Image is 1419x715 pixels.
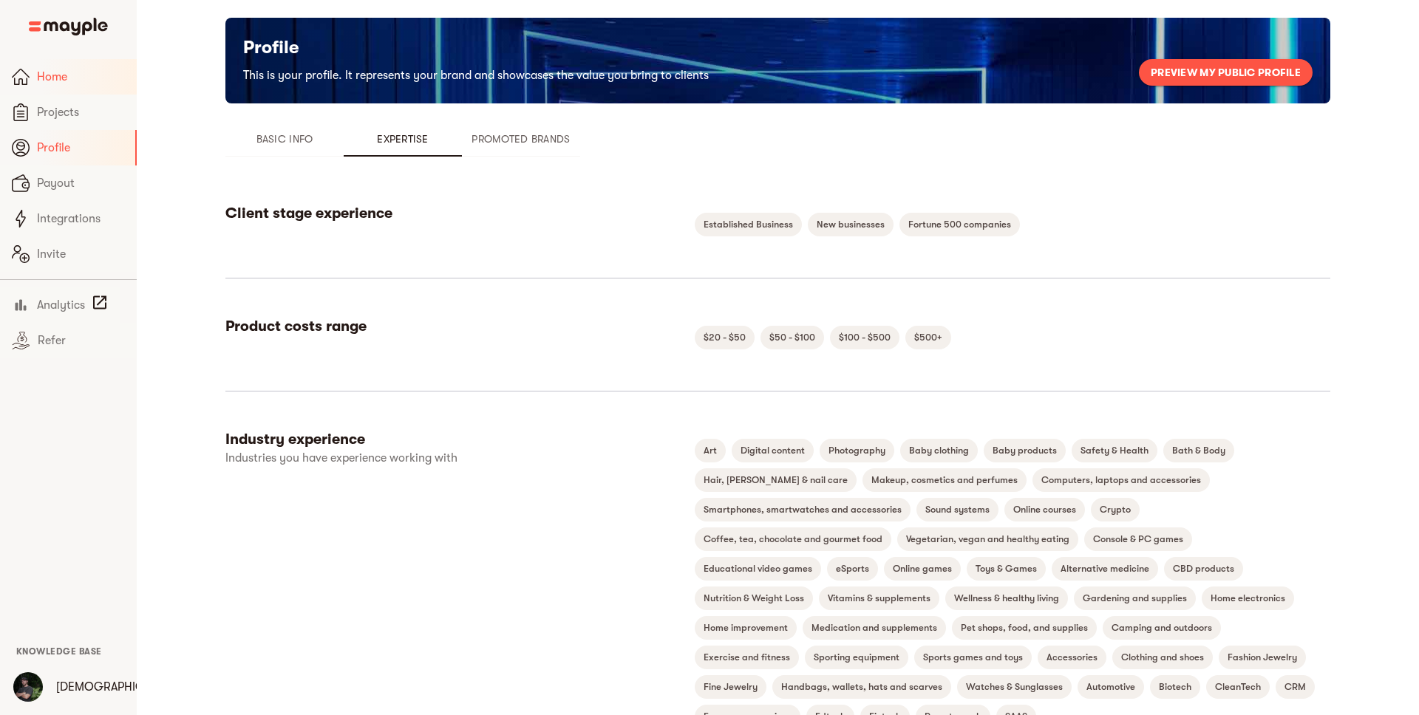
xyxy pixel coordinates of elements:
button: Preview my public profile [1139,59,1313,86]
span: Knowledge Base [16,646,102,657]
p: Industries you have experience working with [225,449,571,467]
span: Wellness & healthy living [945,589,1068,607]
span: $50 - $100 [760,329,824,346]
span: Smartphones, smartwatches and accessories [695,501,911,519]
span: Console & PC games [1084,530,1192,548]
span: Vitamins & supplements [819,589,939,607]
span: Gardening and supplies [1074,589,1196,607]
span: $500+ [905,329,951,346]
span: Integrations [37,210,125,227]
span: Baby products [984,442,1066,459]
span: Automotive [1078,678,1144,696]
span: Nutrition & Weight Loss [695,589,813,607]
span: Online games [884,560,961,578]
span: Invite [37,245,125,263]
span: Established Business [695,216,802,233]
span: Pet shops, food, and supplies [952,619,1097,637]
h6: Client stage experience [225,204,686,223]
a: Knowledge Base [16,645,102,657]
span: Analytics [37,296,85,314]
span: Safety & Health [1072,442,1157,459]
span: Photography [820,442,894,459]
span: Baby clothing [900,442,978,459]
span: Computers, laptops and accessories [1032,471,1210,489]
span: Toys & Games [967,560,1046,578]
span: Alternative medicine [1052,560,1158,578]
span: Home [37,68,125,86]
span: Educational video games [695,560,821,578]
span: Projects [37,103,125,121]
span: Refer [38,332,125,349]
span: Fortune 500 companies [899,216,1020,233]
span: Digital content [732,442,814,459]
span: Basic Info [234,130,335,148]
span: Handbags, wallets, hats and scarves [772,678,951,696]
span: Medication and supplements [803,619,946,637]
span: Art [695,442,726,459]
span: $100 - $500 [830,329,899,346]
span: Home improvement [695,619,797,637]
span: Preview my public profile [1151,64,1301,81]
span: Hair, [PERSON_NAME] & nail care [695,471,857,489]
h6: Industry experience [225,430,686,449]
span: Coffee, tea, chocolate and gourmet food [695,530,891,548]
h6: Product costs range [225,317,686,336]
span: Sound systems [916,501,998,519]
span: $20 - $50 [695,329,755,346]
span: Fine Jewelry [695,678,766,696]
img: SaHa3n0LRHa4Bfrotflw [13,672,43,702]
span: Sports games and toys [914,649,1032,666]
iframe: Chat Widget [1088,121,1419,715]
span: Expertise [353,130,453,148]
span: Promoted Brands [471,130,571,148]
span: eSports [827,560,878,578]
span: Profile [37,139,123,157]
button: User Menu [4,663,52,711]
span: New businesses [808,216,894,233]
h5: Profile [243,35,709,59]
span: Payout [37,174,125,192]
span: Watches & Sunglasses [957,678,1072,696]
span: Sporting equipment [805,649,908,666]
p: [DEMOGRAPHIC_DATA] [56,678,180,696]
span: Vegetarian, vegan and healthy eating [897,530,1078,548]
span: Exercise and fitness [695,649,799,666]
span: Accessories [1038,649,1106,666]
span: Online courses [1004,501,1085,519]
img: Main logo [29,18,108,35]
span: Makeup, cosmetics and perfumes [862,471,1027,489]
h6: This is your profile. It represents your brand and showcases the value you bring to clients [243,65,709,86]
